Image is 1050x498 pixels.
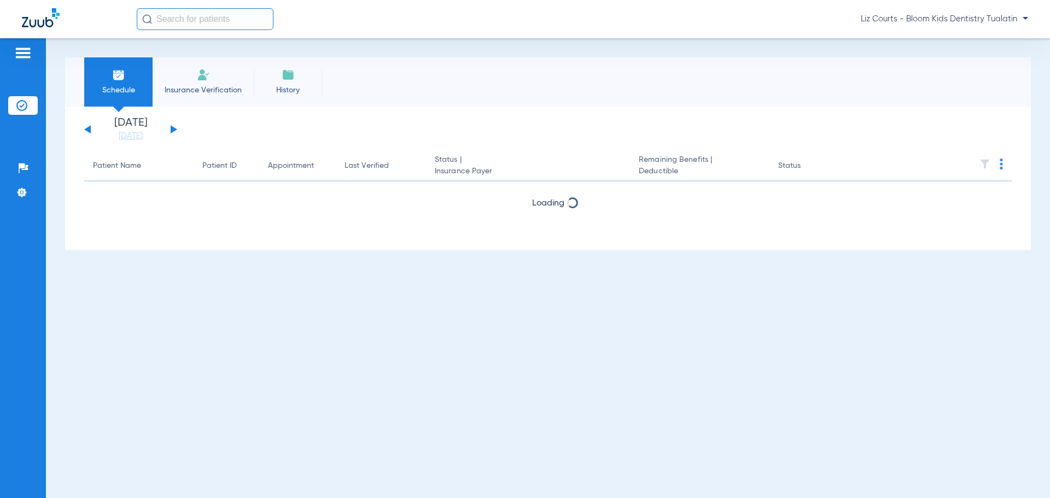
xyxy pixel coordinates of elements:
[435,166,621,177] span: Insurance Payer
[769,151,843,181] th: Status
[112,68,125,81] img: Schedule
[98,131,164,142] a: [DATE]
[426,151,630,181] th: Status |
[1000,159,1003,169] img: group-dot-blue.svg
[142,14,152,24] img: Search Icon
[639,166,760,177] span: Deductible
[532,199,564,208] span: Loading
[979,159,990,169] img: filter.svg
[93,160,141,172] div: Patient Name
[22,8,60,27] img: Zuub Logo
[92,85,144,96] span: Schedule
[137,8,273,30] input: Search for patients
[861,14,1028,25] span: Liz Courts - Bloom Kids Dentistry Tualatin
[161,85,246,96] span: Insurance Verification
[202,160,250,172] div: Patient ID
[14,46,32,60] img: hamburger-icon
[262,85,314,96] span: History
[630,151,769,181] th: Remaining Benefits |
[345,160,389,172] div: Last Verified
[345,160,417,172] div: Last Verified
[282,68,295,81] img: History
[202,160,237,172] div: Patient ID
[268,160,314,172] div: Appointment
[93,160,185,172] div: Patient Name
[98,118,164,142] li: [DATE]
[197,68,210,81] img: Manual Insurance Verification
[268,160,327,172] div: Appointment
